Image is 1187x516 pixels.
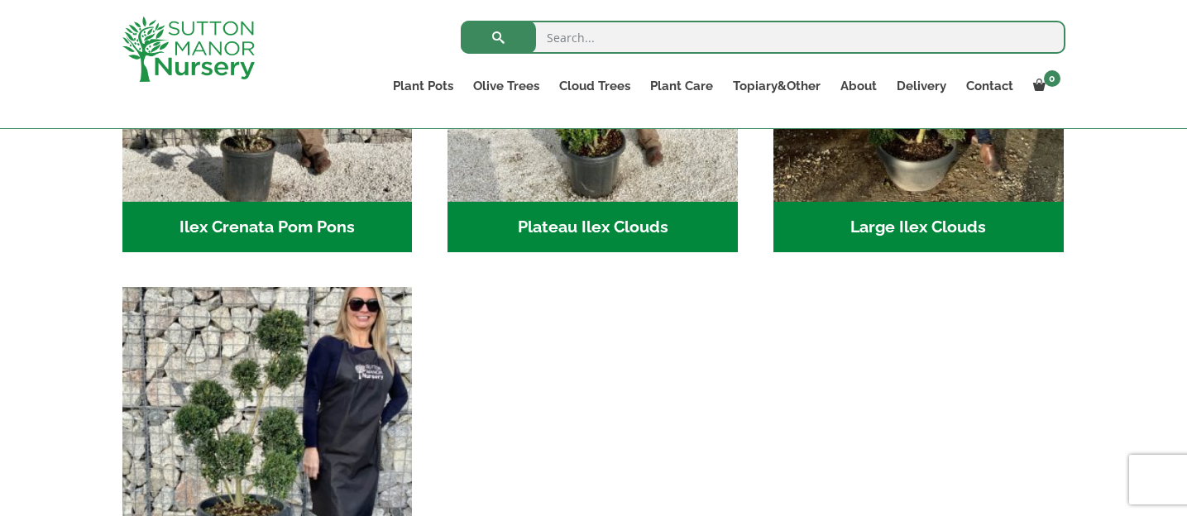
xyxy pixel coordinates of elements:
[773,202,1064,253] h2: Large Ilex Clouds
[461,21,1065,54] input: Search...
[1023,74,1065,98] a: 0
[956,74,1023,98] a: Contact
[383,74,463,98] a: Plant Pots
[448,202,738,253] h2: Plateau Ilex Clouds
[122,202,413,253] h2: Ilex Crenata Pom Pons
[549,74,640,98] a: Cloud Trees
[723,74,830,98] a: Topiary&Other
[463,74,549,98] a: Olive Trees
[887,74,956,98] a: Delivery
[122,17,255,82] img: logo
[640,74,723,98] a: Plant Care
[1044,70,1060,87] span: 0
[830,74,887,98] a: About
